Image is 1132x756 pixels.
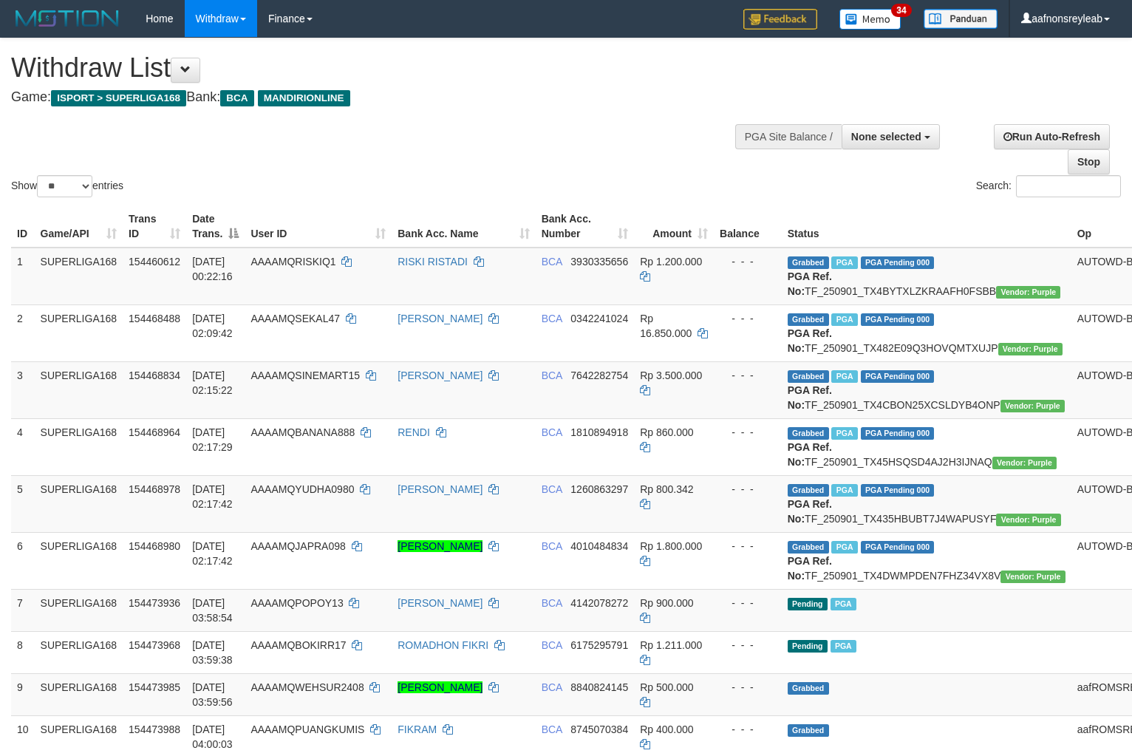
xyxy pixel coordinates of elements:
span: Copy 1810894918 to clipboard [570,426,628,438]
span: Marked by aafchoeunmanni [831,541,857,554]
span: 154473985 [129,681,180,693]
span: AAAAMQRISKIQ1 [250,256,335,268]
span: AAAAMQBOKIRR17 [250,639,346,651]
th: Balance [714,205,782,248]
span: BCA [542,313,562,324]
span: 154468964 [129,426,180,438]
span: Grabbed [788,724,829,737]
a: FIKRAM [398,723,437,735]
span: Pending [788,640,828,653]
span: Rp 500.000 [640,681,693,693]
span: Rp 1.211.000 [640,639,702,651]
span: BCA [542,540,562,552]
th: Amount: activate to sort column ascending [634,205,714,248]
span: [DATE] 02:17:42 [192,540,233,567]
span: AAAAMQBANANA888 [250,426,355,438]
th: Bank Acc. Number: activate to sort column ascending [536,205,635,248]
td: SUPERLIGA168 [35,475,123,532]
span: PGA Pending [861,541,935,554]
span: Copy 7642282754 to clipboard [570,370,628,381]
span: Vendor URL: https://trx4.1velocity.biz [996,286,1060,299]
span: PGA Pending [861,256,935,269]
div: - - - [720,425,776,440]
th: Trans ID: activate to sort column ascending [123,205,186,248]
span: Copy 1260863297 to clipboard [570,483,628,495]
td: 4 [11,418,35,475]
div: - - - [720,482,776,497]
div: - - - [720,722,776,737]
td: SUPERLIGA168 [35,631,123,673]
a: [PERSON_NAME] [398,597,483,609]
span: BCA [542,723,562,735]
span: 154468978 [129,483,180,495]
span: Rp 800.342 [640,483,693,495]
td: SUPERLIGA168 [35,532,123,589]
b: PGA Ref. No: [788,498,832,525]
span: Copy 0342241024 to clipboard [570,313,628,324]
span: Rp 1.200.000 [640,256,702,268]
span: Marked by aafnonsreyleab [831,256,857,269]
td: 6 [11,532,35,589]
span: Pending [788,598,828,610]
span: Grabbed [788,256,829,269]
span: Marked by aafchoeunmanni [831,598,856,610]
span: BCA [542,483,562,495]
span: [DATE] 03:58:54 [192,597,233,624]
td: SUPERLIGA168 [35,589,123,631]
span: [DATE] 04:00:03 [192,723,233,750]
span: PGA Pending [861,484,935,497]
div: - - - [720,368,776,383]
span: ISPORT > SUPERLIGA168 [51,90,186,106]
span: Copy 4010484834 to clipboard [570,540,628,552]
span: 154468980 [129,540,180,552]
b: PGA Ref. No: [788,270,832,297]
b: PGA Ref. No: [788,441,832,468]
td: 8 [11,631,35,673]
span: PGA Pending [861,313,935,326]
span: Grabbed [788,370,829,383]
a: RISKI RISTADI [398,256,468,268]
span: Vendor URL: https://trx4.1velocity.biz [996,514,1060,526]
span: Vendor URL: https://trx4.1velocity.biz [1000,400,1065,412]
span: 154468488 [129,313,180,324]
span: 154473988 [129,723,180,735]
th: Status [782,205,1071,248]
a: [PERSON_NAME] [398,540,483,552]
div: - - - [720,311,776,326]
span: Vendor URL: https://trx4.1velocity.biz [1000,571,1065,583]
div: - - - [720,254,776,269]
span: Grabbed [788,427,829,440]
span: Marked by aafnonsreyleab [831,313,857,326]
h1: Withdraw List [11,53,740,83]
button: None selected [842,124,940,149]
span: Rp 400.000 [640,723,693,735]
span: Copy 4142078272 to clipboard [570,597,628,609]
td: 5 [11,475,35,532]
span: Copy 8745070384 to clipboard [570,723,628,735]
span: 34 [891,4,911,17]
select: Showentries [37,175,92,197]
div: PGA Site Balance / [735,124,842,149]
span: Rp 16.850.000 [640,313,692,339]
td: TF_250901_TX4DWMPDEN7FHZ34VX8V [782,532,1071,589]
th: Game/API: activate to sort column ascending [35,205,123,248]
h4: Game: Bank: [11,90,740,105]
span: AAAAMQJAPRA098 [250,540,345,552]
img: panduan.png [924,9,998,29]
span: PGA Pending [861,427,935,440]
a: Run Auto-Refresh [994,124,1110,149]
span: AAAAMQWEHSUR2408 [250,681,364,693]
img: MOTION_logo.png [11,7,123,30]
td: 3 [11,361,35,418]
img: Button%20Memo.svg [839,9,901,30]
td: TF_250901_TX4BYTXLZKRAAFH0FSBB [782,248,1071,305]
td: TF_250901_TX4CBON25XCSLDYB4ONP [782,361,1071,418]
span: 154473936 [129,597,180,609]
span: Grabbed [788,541,829,554]
span: 154468834 [129,370,180,381]
td: 9 [11,673,35,715]
span: BCA [542,639,562,651]
span: Vendor URL: https://trx4.1velocity.biz [992,457,1057,469]
span: BCA [542,256,562,268]
span: [DATE] 02:09:42 [192,313,233,339]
